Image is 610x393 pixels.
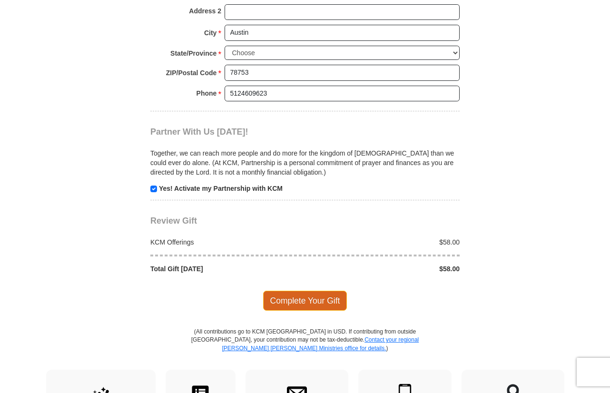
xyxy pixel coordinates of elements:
a: Contact your regional [PERSON_NAME] [PERSON_NAME] Ministries office for details. [222,336,419,351]
strong: Address 2 [189,4,221,18]
strong: State/Province [170,47,216,60]
span: Complete Your Gift [263,291,347,311]
strong: Phone [197,87,217,100]
strong: Yes! Activate my Partnership with KCM [159,185,283,192]
p: (All contributions go to KCM [GEOGRAPHIC_DATA] in USD. If contributing from outside [GEOGRAPHIC_D... [191,328,419,369]
div: $58.00 [305,264,465,274]
div: $58.00 [305,237,465,247]
strong: City [204,26,216,39]
div: Total Gift [DATE] [146,264,305,274]
span: Review Gift [150,216,197,226]
span: Partner With Us [DATE]! [150,127,248,137]
strong: ZIP/Postal Code [166,66,217,79]
p: Together, we can reach more people and do more for the kingdom of [DEMOGRAPHIC_DATA] than we coul... [150,148,460,177]
div: KCM Offerings [146,237,305,247]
